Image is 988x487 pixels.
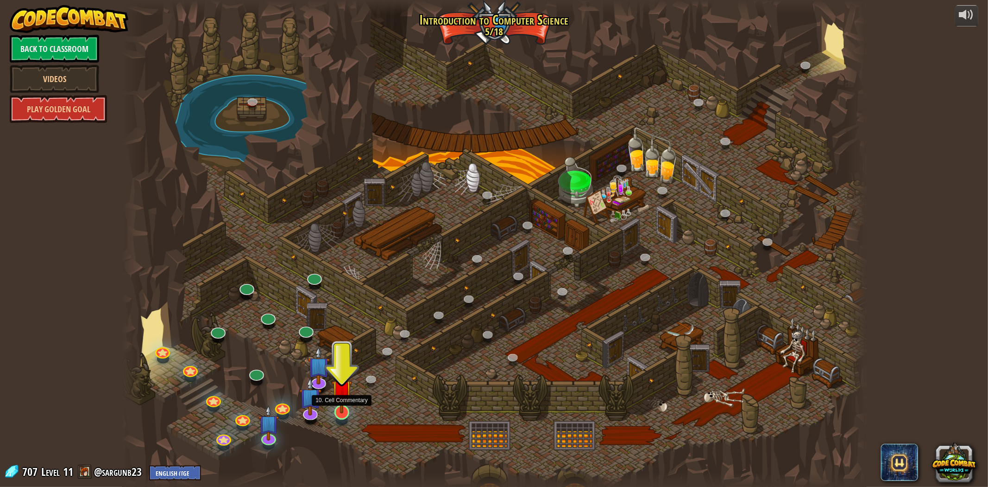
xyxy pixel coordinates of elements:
img: level-banner-unstarted-subscriber.png [299,378,321,416]
a: Play Golden Goal [10,95,107,123]
img: CodeCombat - Learn how to code by playing a game [10,5,128,33]
span: 707 [22,464,40,479]
img: level-banner-unstarted-subscriber.png [308,346,330,384]
span: 11 [63,464,73,479]
a: @sargunb23 [94,464,145,479]
img: level-banner-unstarted.png [332,366,352,414]
a: Back to Classroom [10,35,99,63]
a: Videos [10,65,99,93]
button: Adjust volume [955,5,978,27]
img: level-banner-unstarted-subscriber.png [258,405,279,441]
span: Level [41,464,60,480]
